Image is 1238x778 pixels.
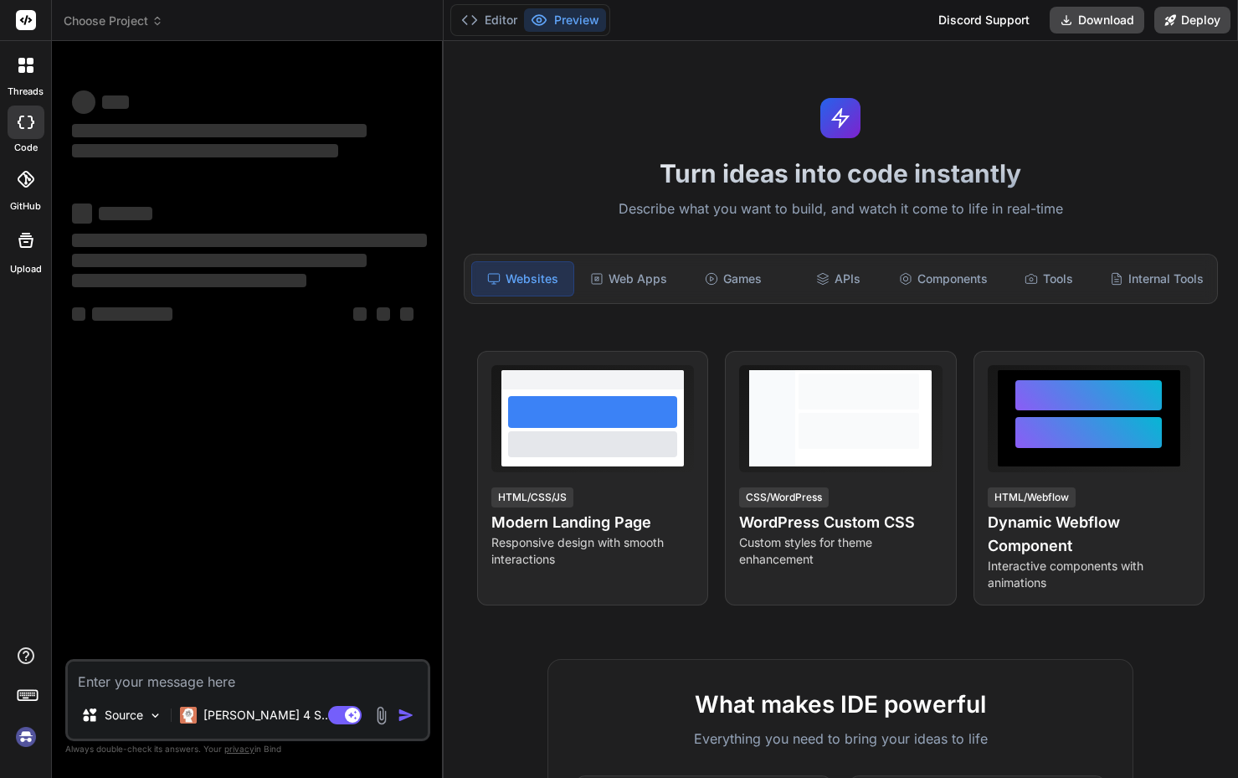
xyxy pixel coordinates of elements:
p: Everything you need to bring your ideas to life [575,729,1106,749]
div: HTML/CSS/JS [491,487,573,508]
div: CSS/WordPress [739,487,829,508]
span: ‌ [72,90,95,114]
label: Upload [10,262,42,276]
label: GitHub [10,199,41,214]
h4: Modern Landing Page [491,511,694,534]
button: Download [1050,7,1144,33]
div: APIs [788,261,889,296]
p: [PERSON_NAME] 4 S.. [203,707,328,724]
span: ‌ [72,254,367,267]
div: Games [683,261,784,296]
div: Discord Support [928,7,1040,33]
div: Tools [998,261,1099,296]
button: Deploy [1154,7,1230,33]
span: ‌ [72,204,92,224]
p: Interactive components with animations [988,558,1190,591]
span: ‌ [353,307,367,321]
span: ‌ [72,234,427,247]
span: ‌ [102,95,129,109]
p: Source [105,707,143,724]
span: ‌ [99,207,152,220]
div: Components [892,261,994,296]
h4: WordPress Custom CSS [739,511,942,534]
h2: What makes IDE powerful [575,687,1106,722]
h4: Dynamic Webflow Component [988,511,1190,558]
p: Always double-check its answers. Your in Bind [65,741,430,757]
span: privacy [224,744,254,754]
div: HTML/Webflow [988,487,1076,508]
img: signin [12,723,40,751]
label: code [14,141,38,155]
img: attachment [372,706,391,725]
p: Responsive design with smooth interactions [491,534,694,568]
div: Internal Tools [1103,261,1210,296]
button: Preview [524,8,606,32]
h1: Turn ideas into code instantly [454,158,1228,188]
div: Websites [471,261,574,296]
span: ‌ [72,307,85,321]
span: ‌ [92,307,172,321]
p: Custom styles for theme enhancement [739,534,942,568]
span: ‌ [400,307,414,321]
span: Choose Project [64,13,163,29]
span: ‌ [72,274,306,287]
img: Pick Models [148,708,162,723]
div: Web Apps [578,261,679,296]
button: Editor [455,8,524,32]
label: threads [8,85,44,99]
span: ‌ [377,307,390,321]
img: Claude 4 Sonnet [180,707,197,724]
span: ‌ [72,144,338,157]
p: Describe what you want to build, and watch it come to life in real-time [454,198,1228,220]
img: icon [398,707,414,724]
span: ‌ [72,124,367,137]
